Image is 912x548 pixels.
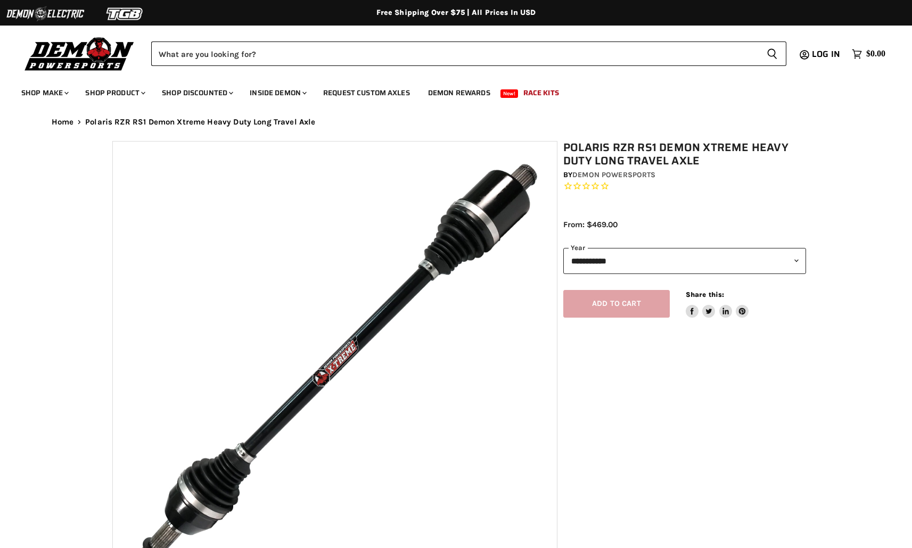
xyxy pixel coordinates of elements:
img: Demon Powersports [21,35,138,72]
a: Demon Rewards [420,82,498,104]
div: Free Shipping Over $75 | All Prices In USD [30,8,882,18]
img: TGB Logo 2 [85,4,165,24]
span: Polaris RZR RS1 Demon Xtreme Heavy Duty Long Travel Axle [85,118,315,127]
span: Rated 0.0 out of 5 stars 0 reviews [563,181,806,192]
a: Inside Demon [242,82,313,104]
span: New! [500,89,519,98]
a: Race Kits [515,82,567,104]
img: Demon Electric Logo 2 [5,4,85,24]
a: Shop Make [13,82,75,104]
select: year [563,248,806,274]
aside: Share this: [686,290,749,318]
a: Shop Product [77,82,152,104]
nav: Breadcrumbs [30,118,882,127]
form: Product [151,41,786,66]
a: $0.00 [847,46,891,62]
input: Search [151,41,758,66]
ul: Main menu [13,78,883,104]
span: Log in [812,47,840,61]
a: Log in [807,49,847,59]
a: Demon Powersports [572,170,655,179]
div: by [563,169,806,181]
span: $0.00 [866,49,885,59]
span: From: $469.00 [563,220,618,229]
button: Search [758,41,786,66]
a: Request Custom Axles [315,82,418,104]
a: Shop Discounted [154,82,240,104]
span: Share this: [686,290,724,298]
h1: Polaris RZR RS1 Demon Xtreme Heavy Duty Long Travel Axle [563,141,806,168]
a: Home [52,118,74,127]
